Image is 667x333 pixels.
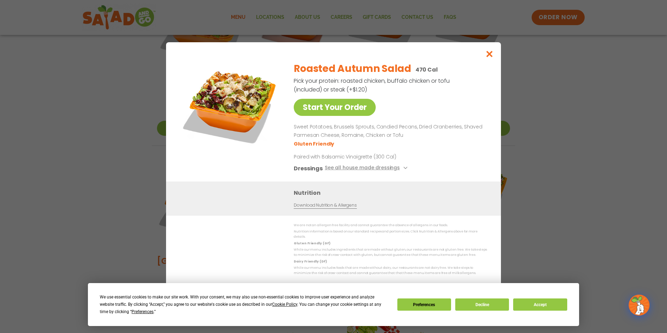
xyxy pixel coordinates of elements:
[397,298,451,311] button: Preferences
[478,42,501,66] button: Close modal
[629,295,649,315] img: wpChatIcon
[294,259,327,263] strong: Dairy Friendly (DF)
[272,302,297,307] span: Cookie Policy
[513,298,567,311] button: Accept
[88,283,579,326] div: Cookie Consent Prompt
[294,123,484,140] p: Sweet Potatoes, Brussels Sprouts, Candied Pecans, Dried Cranberries, Shaved Parmesan Cheese, Roma...
[294,223,487,228] p: We are not an allergen free facility and cannot guarantee the absence of allergens in our foods.
[294,153,423,160] p: Paired with Balsamic Vinaigrette (300 Cal)
[294,188,490,197] h3: Nutrition
[294,247,487,258] p: While our menu includes ingredients that are made without gluten, our restaurants are not gluten ...
[182,56,279,154] img: Featured product photo for Roasted Autumn Salad
[455,298,509,311] button: Decline
[294,241,330,245] strong: Gluten Friendly (GF)
[294,99,376,116] a: Start Your Order
[294,164,323,172] h3: Dressings
[100,294,389,316] div: We use essential cookies to make our site work. With your consent, we may also use non-essential ...
[294,229,487,240] p: Nutrition information is based on our standard recipes and portion sizes. Click Nutrition & Aller...
[294,202,357,208] a: Download Nutrition & Allergens
[294,61,411,76] h2: Roasted Autumn Salad
[415,65,438,74] p: 470 Cal
[294,140,335,147] li: Gluten Friendly
[132,309,153,314] span: Preferences
[294,76,451,94] p: Pick your protein: roasted chicken, buffalo chicken or tofu (included) or steak (+$1.20)
[325,164,410,172] button: See all house made dressings
[294,265,487,276] p: While our menu includes foods that are made without dairy, our restaurants are not dairy free. We...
